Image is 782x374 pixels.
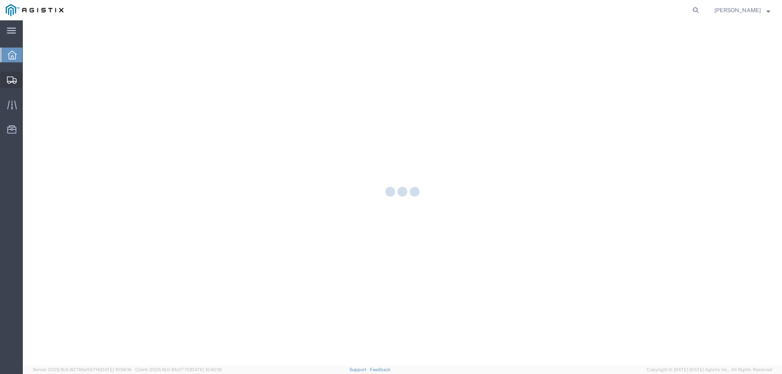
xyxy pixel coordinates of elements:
span: Copyright © [DATE]-[DATE] Agistix Inc., All Rights Reserved [647,366,772,373]
a: Feedback [370,367,391,372]
span: [DATE] 10:40:19 [190,367,222,372]
span: Server: 2025.16.0-82789e55714 [33,367,132,372]
button: [PERSON_NAME] [714,5,771,15]
span: Jesse Jordan [714,6,761,15]
img: logo [6,4,64,16]
span: [DATE] 10:56:16 [100,367,132,372]
span: Client: 2025.16.0-8fc0770 [135,367,222,372]
a: Support [349,367,370,372]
